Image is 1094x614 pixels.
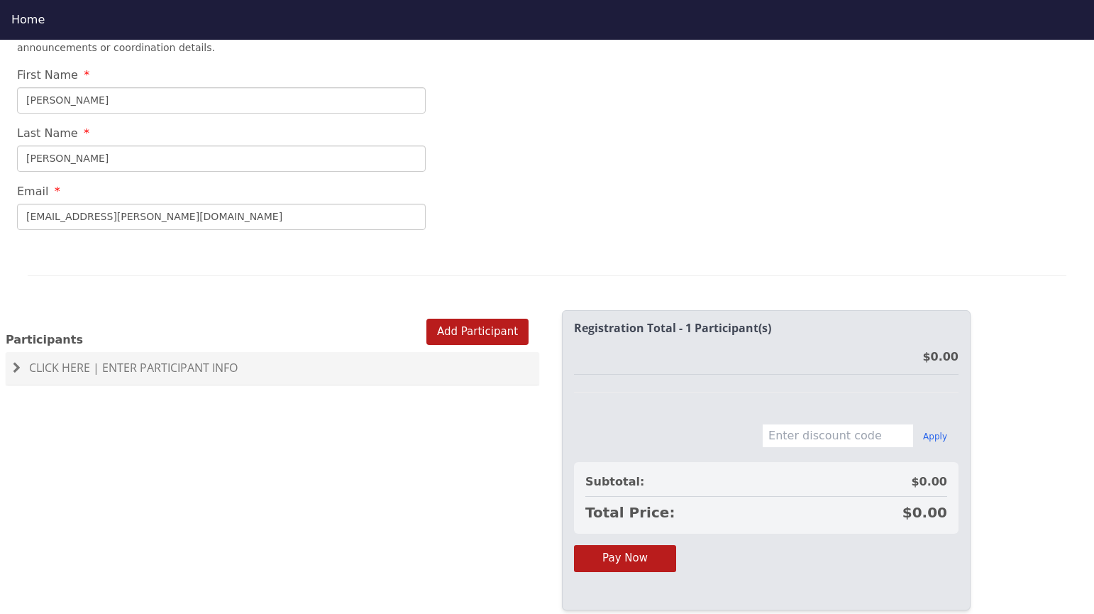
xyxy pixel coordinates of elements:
span: Click Here | Enter Participant Info [29,360,238,375]
span: Subtotal: [585,473,644,490]
span: Total Price: [585,503,675,522]
input: First Name [17,87,426,114]
span: Email [17,185,48,198]
h2: Registration Total - 1 Participant(s) [574,322,958,335]
span: Last Name [17,126,78,140]
span: $0.00 [911,473,947,490]
input: Enter discount code [762,424,914,448]
button: Apply [923,431,947,442]
span: First Name [17,68,78,82]
span: $0.00 [902,503,947,522]
input: Last Name [17,146,426,172]
input: Email [17,204,426,230]
button: Add Participant [426,319,529,345]
span: Participants [6,333,83,346]
button: Pay Now [574,545,676,571]
div: Home [11,11,1083,28]
div: $0.00 [922,349,958,366]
